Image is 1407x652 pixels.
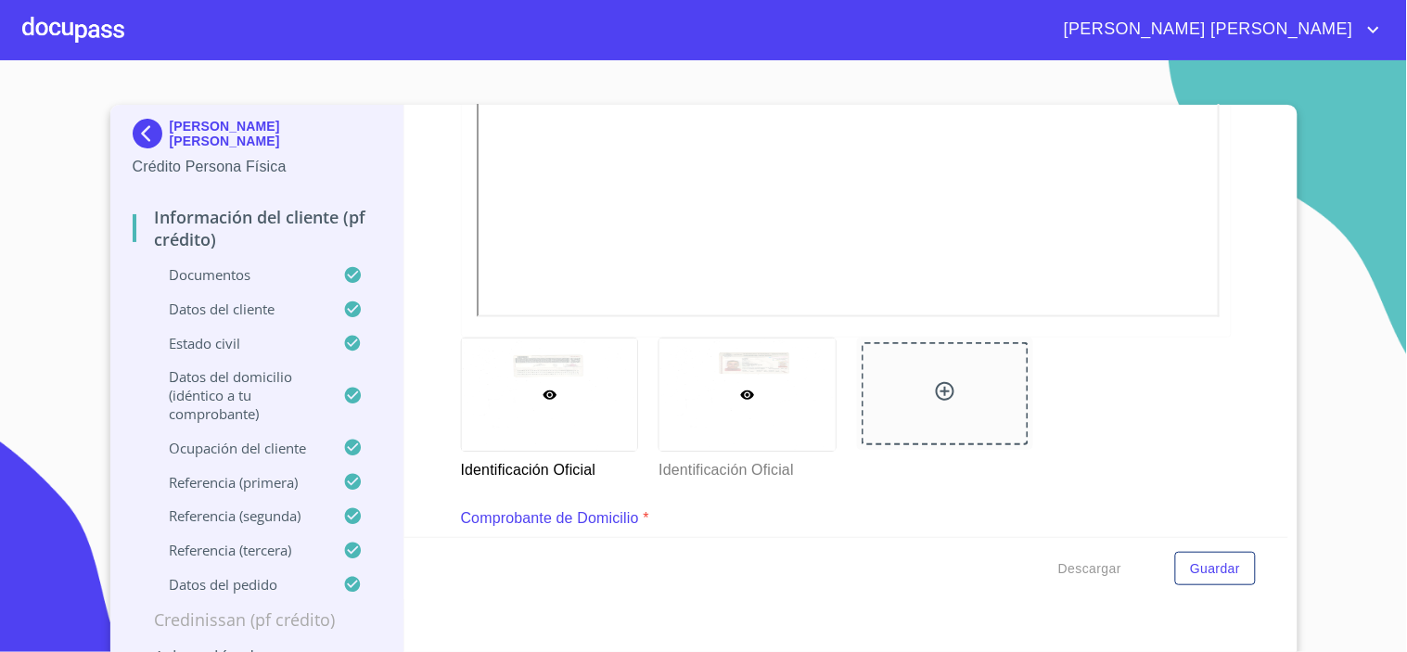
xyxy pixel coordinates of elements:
p: Crédito Persona Física [133,156,382,178]
p: Documentos [133,265,344,284]
p: Comprobante de Domicilio [461,507,639,530]
p: Datos del cliente [133,300,344,318]
p: Identificación Oficial [461,452,637,481]
button: Guardar [1175,552,1255,586]
button: Descargar [1051,552,1129,586]
p: Información del cliente (PF crédito) [133,206,382,250]
p: Ocupación del Cliente [133,439,344,457]
p: Estado Civil [133,334,344,352]
span: Descargar [1058,557,1121,581]
span: Guardar [1190,557,1240,581]
p: Datos del pedido [133,575,344,594]
p: Datos del domicilio (idéntico a tu comprobante) [133,367,344,423]
button: account of current user [1050,15,1385,45]
span: [PERSON_NAME] [PERSON_NAME] [1050,15,1362,45]
img: Docupass spot blue [133,119,170,148]
p: Credinissan (PF crédito) [133,608,382,631]
p: Referencia (tercera) [133,541,344,559]
p: Referencia (segunda) [133,506,344,525]
p: [PERSON_NAME] [PERSON_NAME] [170,119,382,148]
div: [PERSON_NAME] [PERSON_NAME] [133,119,382,156]
p: Identificación Oficial [659,452,835,481]
p: Referencia (primera) [133,473,344,492]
